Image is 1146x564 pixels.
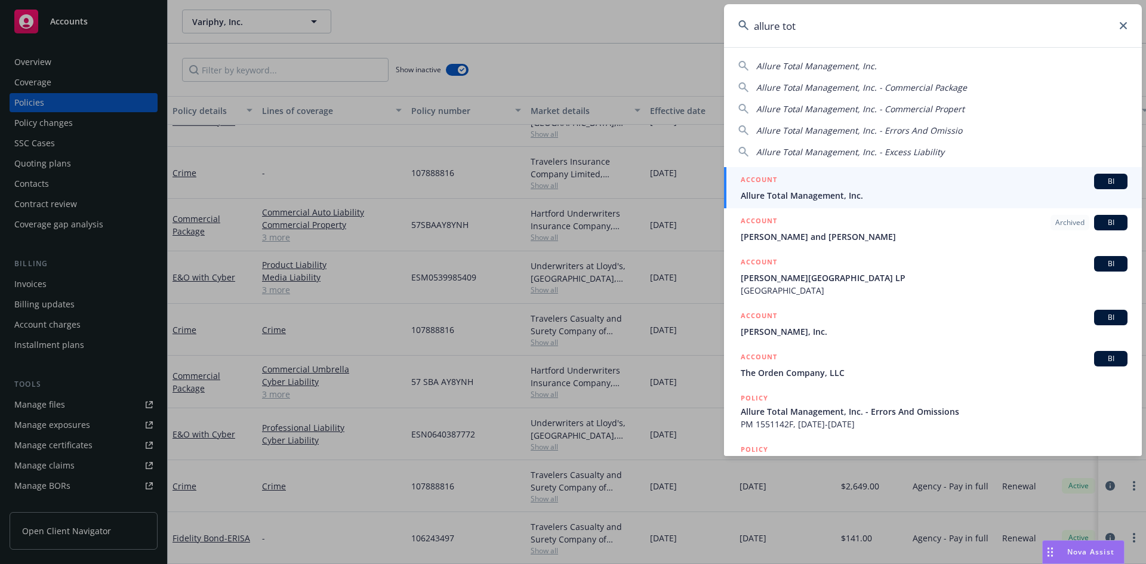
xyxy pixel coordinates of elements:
[1055,217,1085,228] span: Archived
[724,4,1142,47] input: Search...
[741,366,1127,379] span: The Orden Company, LLC
[756,146,944,158] span: Allure Total Management, Inc. - Excess Liability
[741,325,1127,338] span: [PERSON_NAME], Inc.
[1099,353,1123,364] span: BI
[741,392,768,404] h5: POLICY
[741,443,768,455] h5: POLICY
[741,310,777,324] h5: ACCOUNT
[1099,312,1123,323] span: BI
[724,386,1142,437] a: POLICYAllure Total Management, Inc. - Errors And OmissionsPM 1551142F, [DATE]-[DATE]
[1067,547,1114,557] span: Nova Assist
[741,405,1127,418] span: Allure Total Management, Inc. - Errors And Omissions
[741,351,777,365] h5: ACCOUNT
[756,60,877,72] span: Allure Total Management, Inc.
[741,189,1127,202] span: Allure Total Management, Inc.
[724,167,1142,208] a: ACCOUNTBIAllure Total Management, Inc.
[741,418,1127,430] span: PM 1551142F, [DATE]-[DATE]
[741,284,1127,297] span: [GEOGRAPHIC_DATA]
[1099,217,1123,228] span: BI
[741,215,777,229] h5: ACCOUNT
[741,230,1127,243] span: [PERSON_NAME] and [PERSON_NAME]
[741,256,777,270] h5: ACCOUNT
[1099,176,1123,187] span: BI
[756,125,962,136] span: Allure Total Management, Inc. - Errors And Omissio
[724,208,1142,249] a: ACCOUNTArchivedBI[PERSON_NAME] and [PERSON_NAME]
[724,437,1142,488] a: POLICY
[724,303,1142,344] a: ACCOUNTBI[PERSON_NAME], Inc.
[724,344,1142,386] a: ACCOUNTBIThe Orden Company, LLC
[1043,541,1058,563] div: Drag to move
[1099,258,1123,269] span: BI
[741,174,777,188] h5: ACCOUNT
[756,82,967,93] span: Allure Total Management, Inc. - Commercial Package
[1042,540,1125,564] button: Nova Assist
[741,272,1127,284] span: [PERSON_NAME][GEOGRAPHIC_DATA] LP
[724,249,1142,303] a: ACCOUNTBI[PERSON_NAME][GEOGRAPHIC_DATA] LP[GEOGRAPHIC_DATA]
[756,103,965,115] span: Allure Total Management, Inc. - Commercial Propert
